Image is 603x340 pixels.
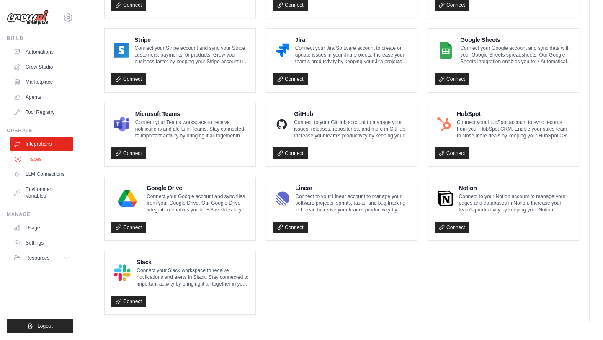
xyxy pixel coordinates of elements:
a: Integrations [10,137,73,151]
a: LLM Connections [10,167,73,181]
p: Connect your Google account and sync data with your Google Sheets spreadsheets. Our Google Sheets... [460,45,572,65]
p: Connect to your Linear account to manage your software projects, sprints, tasks, and bug tracking... [295,193,410,213]
img: Jira Logo [276,42,289,59]
a: Agents [10,90,73,104]
a: Tool Registry [10,106,73,119]
a: Environment Variables [10,183,73,203]
img: Linear Logo [276,190,289,207]
h4: GitHub [294,110,410,118]
h4: Google Sheets [460,36,572,44]
img: Google Sheets Logo [437,42,454,59]
a: Connect [435,222,469,233]
button: Resources [10,251,73,265]
a: Marketplace [10,75,73,89]
h4: HubSpot [457,110,572,118]
a: Connect [111,222,146,233]
div: Manage [7,211,73,218]
a: Connect [111,296,146,307]
a: Connect [435,73,469,85]
a: Crew Studio [10,60,73,74]
a: Connect [273,147,308,159]
h4: Notion [459,184,572,192]
img: Slack Logo [114,264,131,281]
img: GitHub Logo [276,116,288,133]
span: Resources [26,255,49,261]
p: Connect to your Notion account to manage your pages and databases in Notion. Increase your team’s... [459,193,572,213]
p: Connect your Teams workspace to receive notifications and alerts in Teams. Stay connected to impo... [135,119,249,139]
p: Connect your Stripe account and sync your Stripe customers, payments, or products. Grow your busi... [134,45,249,65]
img: HubSpot Logo [437,116,451,133]
p: Connect your Slack workspace to receive notifications and alerts in Slack. Stay connected to impo... [137,267,249,287]
a: Connect [435,147,469,159]
p: Connect to your GitHub account to manage your issues, releases, repositories, and more in GitHub.... [294,119,410,139]
img: Google Drive Logo [114,190,141,207]
p: Connect your HubSpot account to sync records from your HubSpot CRM. Enable your sales team to clo... [457,119,572,139]
a: Connect [273,222,308,233]
a: Connect [111,73,146,85]
div: Operate [7,127,73,134]
img: Microsoft Teams Logo [114,116,129,133]
p: Connect your Google account and sync files from your Google Drive. Our Google Drive integration e... [147,193,249,213]
img: Notion Logo [437,190,453,207]
a: Traces [11,152,74,166]
a: Connect [111,147,146,159]
img: Logo [7,10,49,26]
span: Logout [37,323,53,330]
h4: Jira [295,36,410,44]
button: Logout [7,319,73,333]
a: Usage [10,221,73,234]
h4: Microsoft Teams [135,110,249,118]
a: Settings [10,236,73,250]
a: Connect [273,73,308,85]
h4: Stripe [134,36,249,44]
img: Stripe Logo [114,42,129,59]
p: Connect your Jira Software account to create or update issues in your Jira projects. Increase you... [295,45,410,65]
h4: Google Drive [147,184,249,192]
div: Build [7,35,73,42]
a: Automations [10,45,73,59]
h4: Linear [295,184,410,192]
h4: Slack [137,258,249,266]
